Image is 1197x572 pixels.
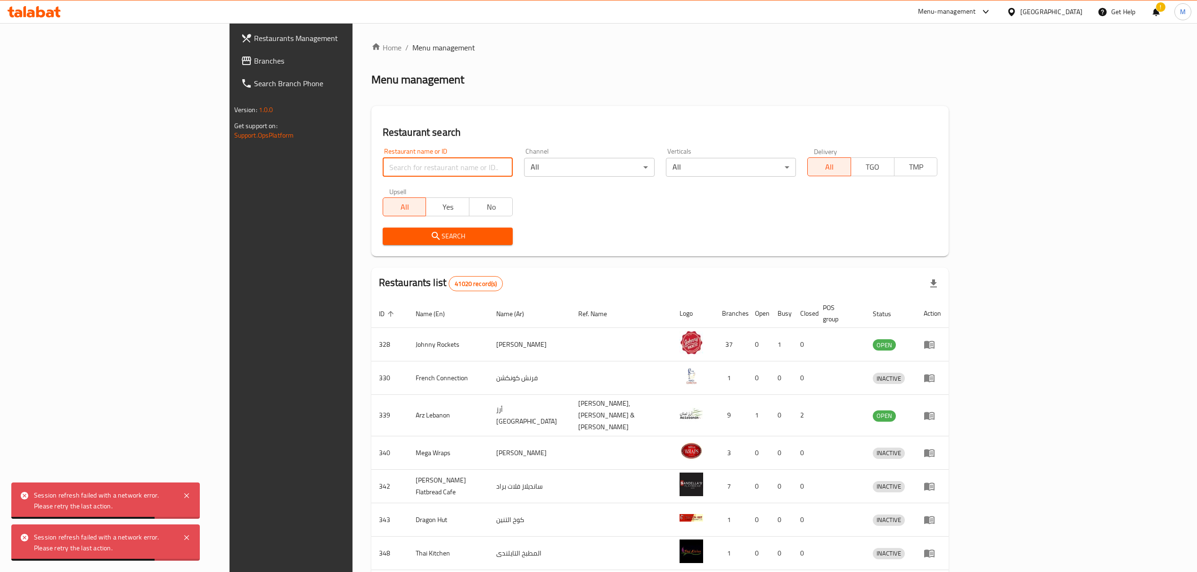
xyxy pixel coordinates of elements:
div: Menu [924,547,941,559]
div: Menu-management [918,6,976,17]
span: INACTIVE [873,373,905,384]
th: Closed [793,299,815,328]
th: Branches [714,299,747,328]
span: 41020 record(s) [449,279,502,288]
td: 0 [793,328,815,361]
span: OPEN [873,410,896,421]
img: Mega Wraps [680,439,703,463]
td: [PERSON_NAME] [489,328,571,361]
h2: Menu management [371,72,464,87]
span: Name (Ar) [496,308,536,319]
td: 0 [747,470,770,503]
label: Upsell [389,188,407,195]
td: 0 [793,436,815,470]
img: Thai Kitchen [680,539,703,563]
span: TMP [898,160,934,174]
span: Status [873,308,903,319]
td: 1 [714,537,747,570]
th: Action [916,299,949,328]
img: Sandella's Flatbread Cafe [680,473,703,496]
td: 9 [714,395,747,436]
button: No [469,197,513,216]
a: Support.OpsPlatform [234,129,294,141]
div: Menu [924,339,941,350]
th: Open [747,299,770,328]
span: INACTIVE [873,548,905,559]
h2: Restaurants list [379,276,503,291]
div: [GEOGRAPHIC_DATA] [1020,7,1082,17]
td: 1 [714,361,747,395]
span: ID [379,308,397,319]
th: Busy [770,299,793,328]
input: Search for restaurant name or ID.. [383,158,513,177]
button: Search [383,228,513,245]
span: Restaurants Management [254,33,422,44]
span: Name (En) [416,308,457,319]
span: Ref. Name [578,308,619,319]
td: 3 [714,436,747,470]
div: Session refresh failed with a network error. Please retry the last action. [34,532,173,553]
span: Get support on: [234,120,278,132]
button: TGO [851,157,894,176]
td: 0 [747,503,770,537]
div: Menu [924,410,941,421]
nav: breadcrumb [371,42,949,53]
td: المطبخ التايلندى [489,537,571,570]
button: TMP [894,157,938,176]
td: 0 [747,537,770,570]
span: M [1180,7,1186,17]
img: French Connection [680,364,703,388]
div: INACTIVE [873,481,905,492]
td: [PERSON_NAME] [489,436,571,470]
td: 1 [770,328,793,361]
td: French Connection [408,361,489,395]
td: [PERSON_NAME],[PERSON_NAME] & [PERSON_NAME] [571,395,672,436]
span: INACTIVE [873,448,905,458]
div: Menu [924,372,941,384]
button: All [807,157,851,176]
span: 1.0.0 [259,104,273,116]
td: 2 [793,395,815,436]
td: Mega Wraps [408,436,489,470]
td: Arz Lebanon [408,395,489,436]
span: Branches [254,55,422,66]
td: 0 [793,503,815,537]
td: كوخ التنين [489,503,571,537]
td: سانديلاز فلات براد [489,470,571,503]
td: 0 [770,361,793,395]
div: INACTIVE [873,448,905,459]
span: All [387,200,423,214]
div: Session refresh failed with a network error. Please retry the last action. [34,490,173,511]
label: Delivery [814,148,837,155]
span: POS group [823,302,854,325]
span: Search [390,230,505,242]
td: أرز [GEOGRAPHIC_DATA] [489,395,571,436]
td: [PERSON_NAME] Flatbread Cafe [408,470,489,503]
td: 0 [770,503,793,537]
a: Branches [233,49,429,72]
td: 0 [747,328,770,361]
div: OPEN [873,410,896,422]
td: 37 [714,328,747,361]
td: 0 [793,537,815,570]
td: Johnny Rockets [408,328,489,361]
td: 1 [714,503,747,537]
a: Restaurants Management [233,27,429,49]
span: Version: [234,104,257,116]
td: 0 [793,361,815,395]
button: Yes [426,197,469,216]
td: 0 [770,436,793,470]
td: Dragon Hut [408,503,489,537]
div: All [666,158,796,177]
span: TGO [855,160,891,174]
td: Thai Kitchen [408,537,489,570]
div: All [524,158,654,177]
span: Yes [430,200,466,214]
td: فرنش كونكشن [489,361,571,395]
td: 7 [714,470,747,503]
span: No [473,200,509,214]
div: OPEN [873,339,896,351]
span: OPEN [873,340,896,351]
